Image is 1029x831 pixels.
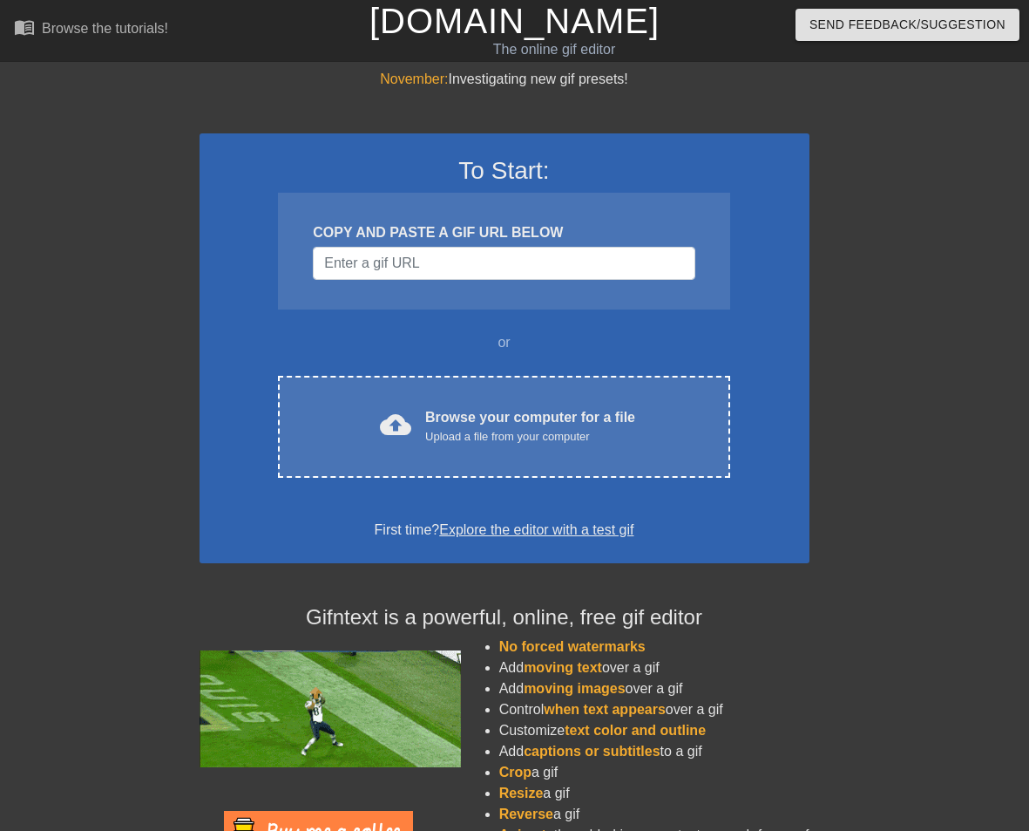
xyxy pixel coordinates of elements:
div: The online gif editor [352,39,757,60]
div: or [245,332,764,353]
span: Crop [499,765,531,780]
button: Send Feedback/Suggestion [795,9,1019,41]
span: Resize [499,786,544,800]
span: No forced watermarks [499,639,646,654]
div: Browse the tutorials! [42,21,168,36]
li: Add over a gif [499,657,809,678]
li: a gif [499,783,809,804]
li: Control over a gif [499,699,809,720]
li: Add to a gif [499,741,809,762]
h3: To Start: [222,156,787,186]
input: Username [313,247,694,280]
li: Add over a gif [499,678,809,699]
img: football_small.gif [200,650,461,767]
span: Reverse [499,807,553,821]
a: Explore the editor with a test gif [439,522,633,537]
span: moving text [524,660,602,675]
span: captions or subtitles [524,744,660,759]
div: Browse your computer for a file [425,407,635,446]
a: [DOMAIN_NAME] [369,2,660,40]
span: cloud_upload [380,409,411,440]
a: Browse the tutorials! [14,17,168,44]
div: Upload a file from your computer [425,428,635,446]
span: November: [380,72,448,86]
li: a gif [499,762,809,783]
div: COPY AND PASTE A GIF URL BELOW [313,222,694,243]
span: moving images [524,681,625,696]
div: Investigating new gif presets! [200,69,809,90]
div: First time? [222,520,787,541]
span: Send Feedback/Suggestion [809,14,1005,36]
li: a gif [499,804,809,825]
span: text color and outline [565,723,706,738]
span: when text appears [544,702,666,717]
li: Customize [499,720,809,741]
h4: Gifntext is a powerful, online, free gif editor [200,605,809,630]
span: menu_book [14,17,35,37]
